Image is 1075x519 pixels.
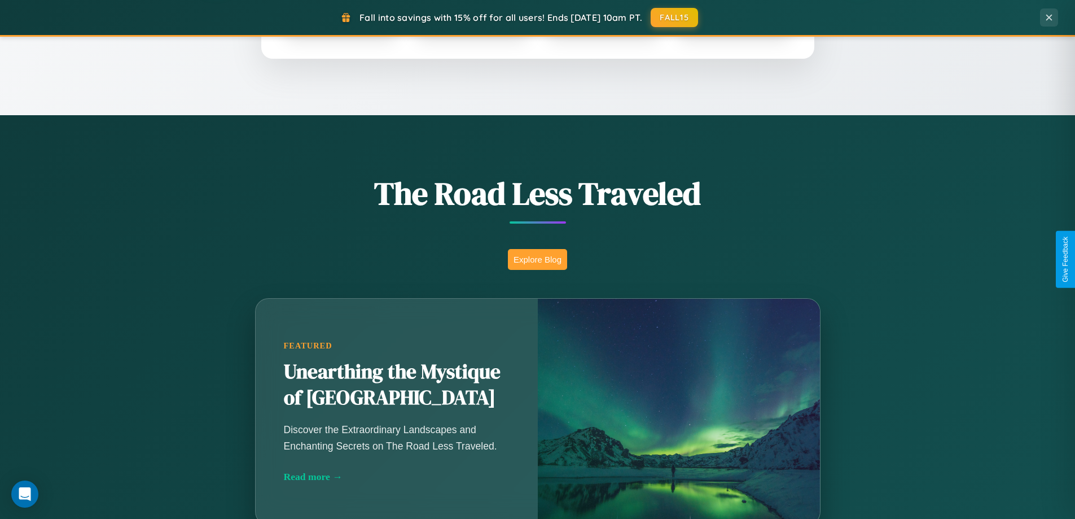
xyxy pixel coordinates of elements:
h1: The Road Less Traveled [199,172,876,215]
div: Give Feedback [1061,237,1069,282]
p: Discover the Extraordinary Landscapes and Enchanting Secrets on The Road Less Traveled. [284,422,510,453]
div: Featured [284,341,510,351]
span: Fall into savings with 15% off for all users! Ends [DATE] 10am PT. [359,12,642,23]
button: Explore Blog [508,249,567,270]
div: Open Intercom Messenger [11,481,38,508]
h2: Unearthing the Mystique of [GEOGRAPHIC_DATA] [284,359,510,411]
button: FALL15 [651,8,698,27]
div: Read more → [284,471,510,483]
